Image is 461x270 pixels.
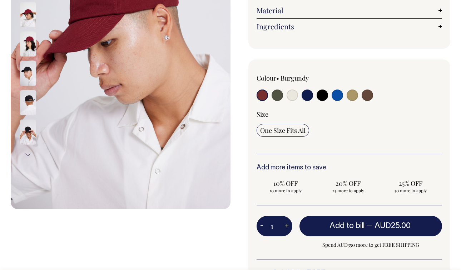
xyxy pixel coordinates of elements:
[257,74,331,82] div: Colour
[257,219,267,233] button: -
[276,74,279,82] span: •
[257,110,442,119] div: Size
[329,222,365,230] span: Add to bill
[299,241,442,249] span: Spend AUD350 more to get FREE SHIPPING
[299,216,442,236] button: Add to bill —AUD25.00
[257,22,442,31] a: Ingredients
[20,90,36,115] img: black
[23,147,33,163] button: Next
[385,179,436,188] span: 25% OFF
[20,32,36,57] img: burgundy
[257,124,309,137] input: One Size Fits All
[20,61,36,86] img: black
[323,179,374,188] span: 20% OFF
[260,179,311,188] span: 10% OFF
[366,222,412,230] span: —
[319,177,377,196] input: 20% OFF 25 more to apply
[257,164,442,172] h6: Add more items to save
[257,6,442,15] a: Material
[281,74,309,82] label: Burgundy
[20,120,36,145] img: black
[260,188,311,193] span: 10 more to apply
[323,188,374,193] span: 25 more to apply
[20,2,36,27] img: burgundy
[382,177,440,196] input: 25% OFF 50 more to apply
[260,126,306,135] span: One Size Fits All
[385,188,436,193] span: 50 more to apply
[375,222,411,230] span: AUD25.00
[281,219,292,233] button: +
[257,177,315,196] input: 10% OFF 10 more to apply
